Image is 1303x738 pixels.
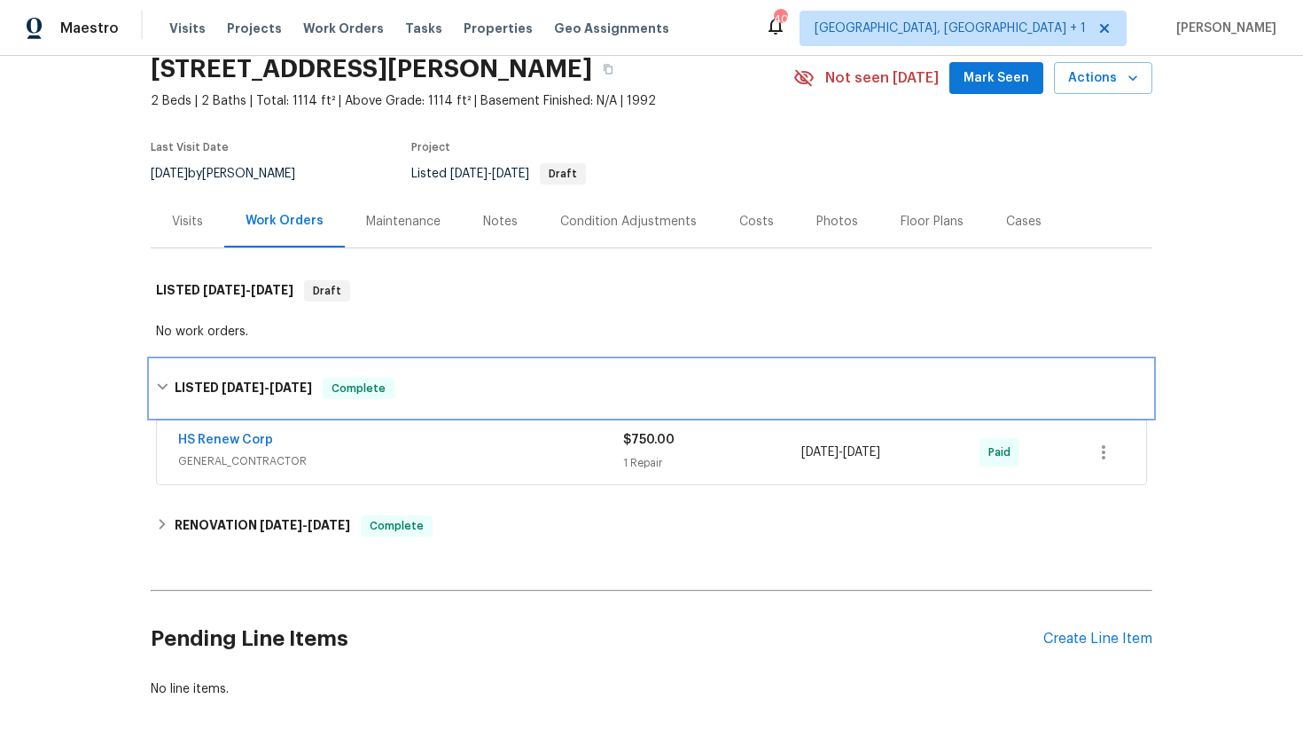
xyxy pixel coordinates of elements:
[843,446,880,459] span: [DATE]
[151,598,1043,680] h2: Pending Line Items
[1054,62,1152,95] button: Actions
[203,284,293,296] span: -
[60,20,119,37] span: Maestro
[151,263,1152,319] div: LISTED [DATE]-[DATE]Draft
[801,444,880,461] span: -
[151,142,229,153] span: Last Visit Date
[1043,631,1152,648] div: Create Line Item
[801,446,839,459] span: [DATE]
[592,53,624,85] button: Copy Address
[1169,20,1276,37] span: [PERSON_NAME]
[151,680,1152,698] div: No line items.
[1068,67,1138,90] span: Actions
[156,280,293,302] h6: LISTED
[260,519,302,531] span: [DATE]
[175,515,350,537] h6: RENOVATION
[450,168,488,180] span: [DATE]
[151,360,1152,417] div: LISTED [DATE]-[DATE]Complete
[450,168,529,180] span: -
[739,213,774,231] div: Costs
[151,505,1152,547] div: RENOVATION [DATE]-[DATE]Complete
[151,168,188,180] span: [DATE]
[623,434,675,446] span: $750.00
[175,378,312,399] h6: LISTED
[303,20,384,37] span: Work Orders
[405,22,442,35] span: Tasks
[949,62,1043,95] button: Mark Seen
[227,20,282,37] span: Projects
[492,168,529,180] span: [DATE]
[246,212,324,230] div: Work Orders
[178,434,273,446] a: HS Renew Corp
[306,282,348,300] span: Draft
[308,519,350,531] span: [DATE]
[623,454,801,472] div: 1 Repair
[203,284,246,296] span: [DATE]
[560,213,697,231] div: Condition Adjustments
[222,381,264,394] span: [DATE]
[251,284,293,296] span: [DATE]
[366,213,441,231] div: Maintenance
[774,11,786,28] div: 40
[411,168,586,180] span: Listed
[222,381,312,394] span: -
[464,20,533,37] span: Properties
[363,517,431,535] span: Complete
[554,20,669,37] span: Geo Assignments
[169,20,206,37] span: Visits
[964,67,1029,90] span: Mark Seen
[324,380,393,397] span: Complete
[411,142,450,153] span: Project
[269,381,312,394] span: [DATE]
[151,163,316,184] div: by [PERSON_NAME]
[178,452,623,470] span: GENERAL_CONTRACTOR
[1006,213,1042,231] div: Cases
[815,20,1086,37] span: [GEOGRAPHIC_DATA], [GEOGRAPHIC_DATA] + 1
[542,169,584,179] span: Draft
[483,213,518,231] div: Notes
[156,323,1147,341] div: No work orders.
[172,213,203,231] div: Visits
[151,92,793,110] span: 2 Beds | 2 Baths | Total: 1114 ft² | Above Grade: 1114 ft² | Basement Finished: N/A | 1992
[825,69,939,87] span: Not seen [DATE]
[988,444,1018,461] span: Paid
[260,519,350,531] span: -
[151,60,592,78] h2: [STREET_ADDRESS][PERSON_NAME]
[901,213,964,231] div: Floor Plans
[816,213,858,231] div: Photos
